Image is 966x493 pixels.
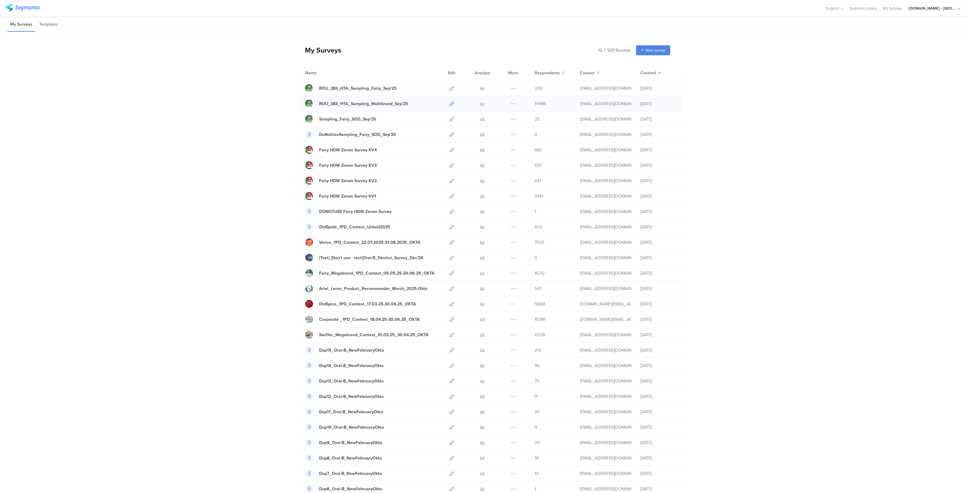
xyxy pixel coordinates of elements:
[535,147,542,153] span: 683
[305,146,377,154] a: Fairy HDW Zenon Survey KV4
[535,332,545,338] span: 11328
[305,70,341,76] div: Name
[319,255,423,261] div: [Test] [Don't use - test]Oral-B_Dentist_Survey_Dec'24
[640,70,656,76] span: Created
[319,85,397,92] div: ROU_383_HTA_Sampling_Fairy_Sep'25
[640,85,677,92] div: [DATE]
[535,270,545,276] span: 16712
[640,332,677,338] div: [DATE]
[319,455,382,461] div: Dup8_Oral-B_NewFebruaryOkta
[507,65,520,80] div: More
[640,178,677,184] div: [DATE]
[319,178,377,184] div: Fairy HDW Zenon Survey KV2
[535,239,544,246] span: 7025
[305,423,384,431] a: Dup10_Oral-B_NewFebruaryOkta
[305,454,382,462] a: Dup8_Oral-B_NewFebruaryOkta
[305,439,382,446] a: Dup9_Oral-B_NewFebruaryOkta
[580,486,631,492] div: stavrositu.m@pg.com
[640,470,677,477] div: [DATE]
[826,5,839,11] span: Support
[535,440,539,446] span: 39
[580,147,631,153] div: gheorghe.a.4@pg.com
[640,347,677,353] div: [DATE]
[535,208,536,215] span: 1
[640,162,677,169] div: [DATE]
[319,147,377,153] div: Fairy HDW Zenon Survey KV4
[319,486,382,492] div: Dup6_Oral-B_NewFebruaryOkta
[640,70,661,76] button: Created
[580,301,631,307] div: bruma.lb@pg.com
[535,424,537,430] span: 0
[908,5,957,11] div: [DOMAIN_NAME] - [GEOGRAPHIC_DATA]
[319,285,427,292] div: Ariel_Lenor_Product_Recommender_March_2025-Okta
[640,116,677,122] div: [DATE]
[535,316,545,323] span: 15786
[535,301,545,307] span: 10681
[319,378,384,384] div: Dup13_Oral-B_NewFebruaryOkta
[640,208,677,215] div: [DATE]
[319,409,383,415] div: Dup11_Oral-B_NewFebruaryOkta
[535,455,539,461] span: 18
[305,315,420,323] a: Corporate _1PD_Contest_18.04.25-30.06.25_OKTA
[8,18,35,32] li: My Surveys
[640,393,677,400] div: [DATE]
[473,65,491,80] div: Analyze
[640,486,677,492] div: [DATE]
[299,45,341,55] div: My Surveys
[305,238,421,246] a: Venus_1PD_Contest_22.07.2025-31.08.2025_OKTA
[305,269,435,277] a: Fairy_Megabrand_1PD_Contest_09.05.25-20.06.25_OKTA
[319,270,435,276] div: Fairy_Megabrand_1PD_Contest_09.05.25-20.06.25_OKTA
[580,70,595,76] span: Creator
[535,85,542,92] span: 328
[319,440,382,446] div: Dup9_Oral-B_NewFebruaryOkta
[640,316,677,323] div: [DATE]
[640,440,677,446] div: [DATE]
[535,70,560,76] span: Respondents
[640,224,677,230] div: [DATE]
[319,362,384,369] div: Dup14_Oral-B_NewFebruaryOkta
[607,47,631,53] span: 539 Surveys
[580,193,631,199] div: gheorghe.a.4@pg.com
[305,362,384,369] a: Dup14_Oral-B_NewFebruaryOkta
[535,255,537,261] span: 0
[535,409,539,415] span: 35
[305,331,429,339] a: Swiffer_Megabrand_Contest_10.03.25_30.04.25_OKTA
[580,116,631,122] div: gheorghe.a.4@pg.com
[535,224,542,230] span: 603
[640,193,677,199] div: [DATE]
[305,392,384,400] a: Dup12_Oral-B_NewFebruaryOkta
[580,208,631,215] div: gheorghe.a.4@pg.com
[640,455,677,461] div: [DATE]
[319,239,421,246] div: Venus_1PD_Contest_22.07.2025-31.08.2025_OKTA
[319,101,408,107] div: ROU_383_HTA_Sampling_Multibrand_Sep'25
[319,193,376,199] div: Fairy HDW Zenon Survey KV1
[305,469,382,477] a: Dup7_Oral-B_NewFebruaryOkta
[640,270,677,276] div: [DATE]
[640,131,677,138] div: [DATE]
[580,101,631,107] div: gheorghe.a.4@pg.com
[319,208,392,215] div: DONOTUSE Fairy HDW Zenon Survey
[580,224,631,230] div: gheorghe.a.4@pg.com
[580,178,631,184] div: gheorghe.a.4@pg.com
[580,255,631,261] div: betbeder.mb@pg.com
[305,346,384,354] a: Dup15_Oral-B_NewFebruaryOkta
[640,409,677,415] div: [DATE]
[640,239,677,246] div: [DATE]
[305,300,416,308] a: OldSpice_1PD_Contest_17.03.25-30.04.25_OKTA
[640,378,677,384] div: [DATE]
[580,162,631,169] div: gheorghe.a.4@pg.com
[319,116,376,122] div: Sampling_Fairy_SOD_Sep'25
[319,470,382,477] div: Dup7_Oral-B_NewFebruaryOkta
[580,332,631,338] div: jansson.cj@pg.com
[319,224,390,230] div: OldSpide_1PD_Contest_Untold2025
[640,255,677,261] div: [DATE]
[580,285,631,292] div: betbeder.mb@pg.com
[640,147,677,153] div: [DATE]
[535,362,539,369] span: 46
[640,362,677,369] div: [DATE]
[305,192,376,200] a: Fairy HDW Zenon Survey KV1
[319,162,377,169] div: Fairy HDW Zenon Survey KV3
[305,485,382,493] a: Dup6_Oral-B_NewFebruaryOkta
[580,393,631,400] div: stavrositu.m@pg.com
[5,4,40,11] img: segmanta logo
